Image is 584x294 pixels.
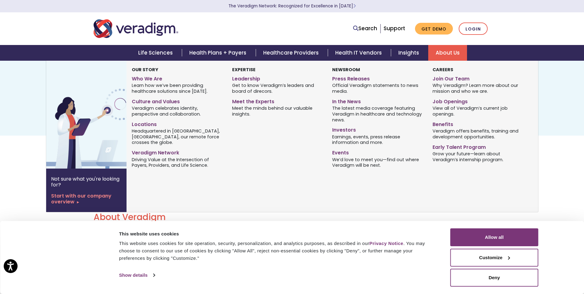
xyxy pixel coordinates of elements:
span: Headquartered in [GEOGRAPHIC_DATA], [GEOGRAPHIC_DATA], our remote force crosses the globe. [132,128,223,145]
span: Earnings, events, press release information and more. [332,133,423,145]
span: We’d love to meet you—find out where Veradigm will be next. [332,156,423,168]
div: This website uses cookies [119,230,437,238]
a: Meet the Experts [232,96,323,105]
span: Get to know Veradigm’s leaders and board of direcors. [232,82,323,94]
span: Learn More [353,3,356,9]
span: Grow your future—learn about Veradigm’s internship program. [433,150,523,162]
a: Support [384,25,405,32]
button: Allow all [450,228,538,246]
span: Driving Value at the Intersection of Payers, Providers, and Life Science. [132,156,223,168]
a: Join Our Team [433,73,523,82]
span: Why Veradigm? Learn more about our mission and who we are. [433,82,523,94]
span: View all of Veradigm’s current job openings. [433,105,523,117]
a: Job Openings [433,96,523,105]
strong: Newsroom [332,67,360,73]
span: Meet the minds behind our valuable insights. [232,105,323,117]
a: Get Demo [415,23,453,35]
span: Veradigm celebrates identity, perspective and collaboration. [132,105,223,117]
a: The Veradigm Network: Recognized for Excellence in [DATE]Learn More [228,3,356,9]
a: Health Plans + Payers [182,45,256,61]
a: Healthcare Providers [256,45,328,61]
a: Insights [391,45,428,61]
strong: Expertise [232,67,256,73]
a: Show details [119,271,155,280]
a: Culture and Values [132,96,223,105]
img: Veradigm logo [94,18,178,39]
a: Events [332,147,423,156]
h2: About Veradigm [94,212,491,223]
a: Start with our company overview [51,193,122,205]
a: About Us [428,45,467,61]
p: Not sure what you're looking for? [51,176,122,188]
a: Locations [132,119,223,128]
a: In the News [332,96,423,105]
span: Official Veradigm statements to news media. [332,82,423,94]
span: Learn how we’ve been providing healthcare solutions since [DATE]. [132,82,223,94]
a: Search [353,24,377,33]
a: Login [459,22,488,35]
a: Veradigm Network [132,147,223,156]
strong: Our Story [132,67,158,73]
a: Health IT Vendors [328,45,391,61]
a: Privacy Notice [369,241,403,246]
div: This website uses cookies for site operation, security, personalization, and analytics purposes, ... [119,240,437,262]
a: Life Sciences [131,45,182,61]
iframe: Drift Chat Widget [466,250,577,287]
img: Vector image of Veradigm’s Story [46,61,145,169]
span: Veradigm offers benefits, training and development opportunities. [433,128,523,140]
a: Press Releases [332,73,423,82]
a: Early Talent Program [433,142,523,151]
a: Investors [332,125,423,133]
a: Leadership [232,73,323,82]
a: Who We Are [132,73,223,82]
span: The latest media coverage featuring Veradigm in healthcare and technology news. [332,105,423,123]
a: Benefits [433,119,523,128]
button: Customize [450,249,538,267]
button: Deny [450,269,538,287]
strong: Careers [433,67,453,73]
